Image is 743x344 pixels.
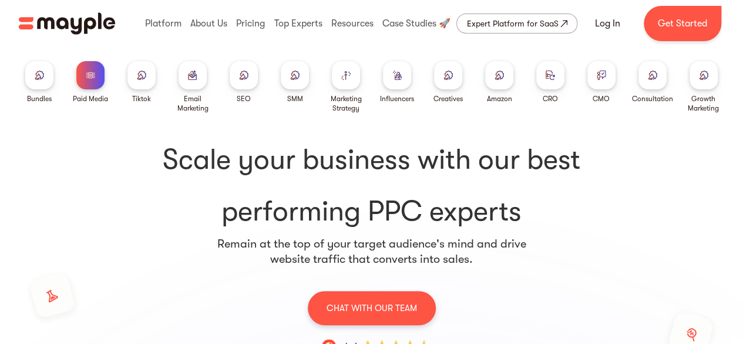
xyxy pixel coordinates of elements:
div: Email Marketing [172,94,214,113]
p: CHAT WITH OUR TEAM [327,300,417,316]
a: SMM [281,61,309,103]
div: Growth Marketing [683,94,724,113]
a: Influencers [380,61,414,103]
div: Pricing [233,5,268,42]
div: Paid Media [73,94,108,103]
div: Bundles [27,94,52,103]
a: Marketing Strategy [325,61,367,113]
p: Remain at the top of your target audience's mind and drive website traffic that converts into sales. [217,236,527,267]
a: Bundles [25,61,53,103]
span: Scale your business with our best [33,141,710,179]
a: Paid Media [73,61,108,103]
a: Growth Marketing [683,61,724,113]
a: home [19,12,115,35]
div: Marketing Strategy [325,94,367,113]
div: CRO [543,94,558,103]
div: CMO [593,94,610,103]
h1: performing PPC experts [33,141,710,231]
div: Expert Platform for SaaS [466,16,558,31]
a: SEO [230,61,258,103]
a: Email Marketing [172,61,214,113]
div: Platform [142,5,184,42]
div: Resources [328,5,376,42]
div: Top Experts [271,5,325,42]
a: Amazon [485,61,513,103]
div: Consultation [632,94,673,103]
a: CHAT WITH OUR TEAM [308,290,436,325]
a: Get Started [644,6,721,41]
a: CRO [536,61,564,103]
a: Tiktok [127,61,156,103]
a: Consultation [632,61,673,103]
a: Log In [581,9,634,38]
div: SMM [287,94,303,103]
div: Tiktok [132,94,151,103]
div: About Us [187,5,230,42]
div: SEO [237,94,251,103]
div: Creatives [433,94,463,103]
a: CMO [587,61,616,103]
div: Influencers [380,94,414,103]
a: Expert Platform for SaaS [456,14,577,34]
div: Amazon [486,94,512,103]
img: Mayple logo [19,12,115,35]
a: Creatives [433,61,463,103]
